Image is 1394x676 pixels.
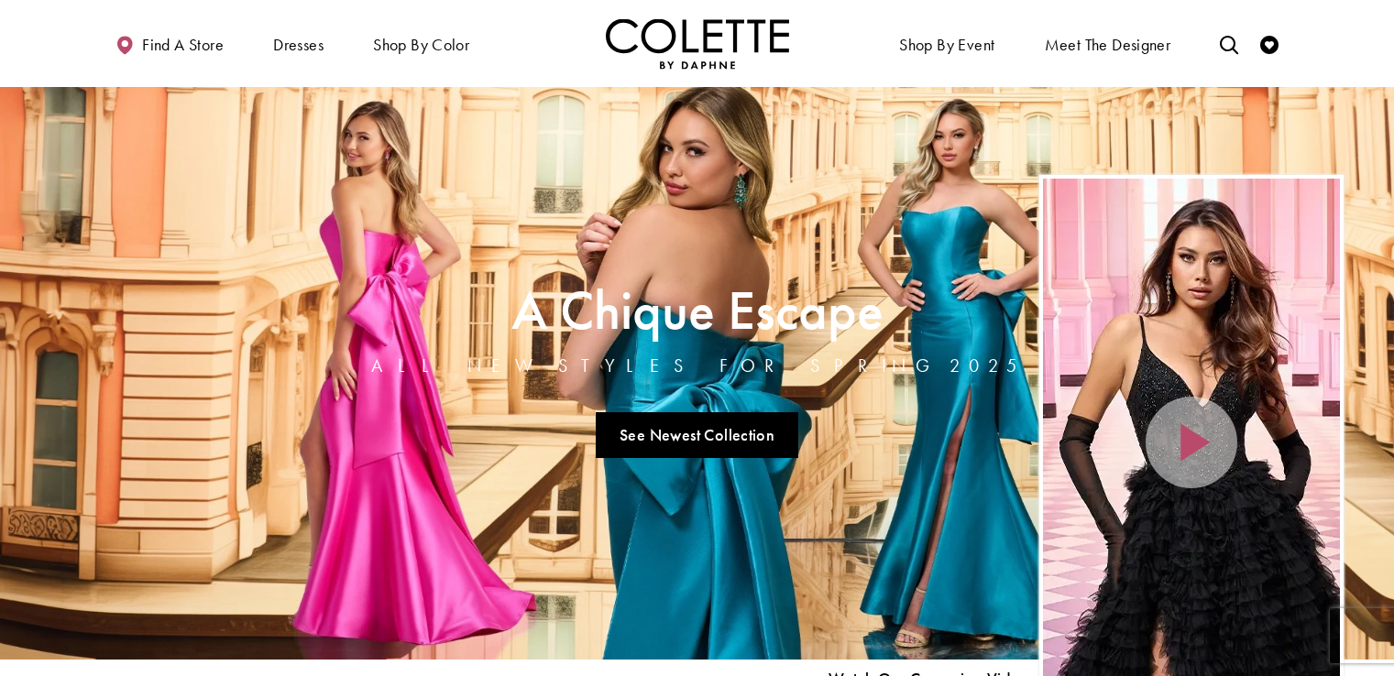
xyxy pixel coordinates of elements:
[606,18,789,69] img: Colette by Daphne
[899,36,994,54] span: Shop By Event
[895,18,999,69] span: Shop By Event
[1215,18,1243,69] a: Toggle search
[366,405,1029,465] ul: Slider Links
[111,18,228,69] a: Find a store
[368,18,474,69] span: Shop by color
[606,18,789,69] a: Visit Home Page
[1040,18,1176,69] a: Meet the designer
[273,36,324,54] span: Dresses
[596,412,799,458] a: See Newest Collection A Chique Escape All New Styles For Spring 2025
[1256,18,1283,69] a: Check Wishlist
[269,18,328,69] span: Dresses
[142,36,224,54] span: Find a store
[1045,36,1171,54] span: Meet the designer
[373,36,469,54] span: Shop by color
